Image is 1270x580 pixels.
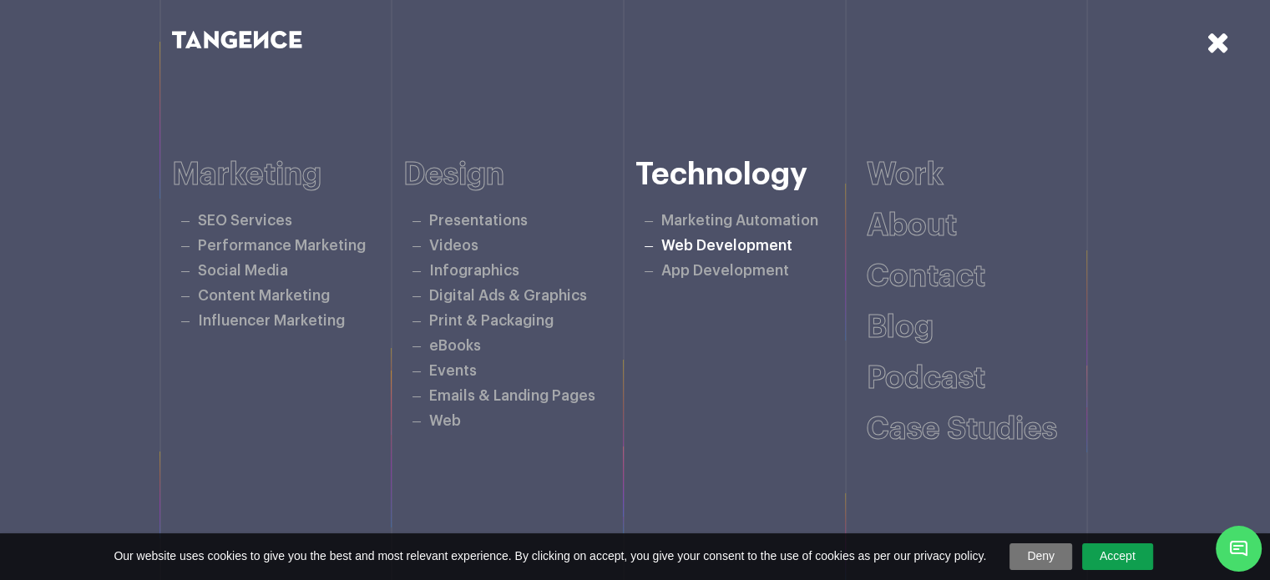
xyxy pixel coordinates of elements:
a: Presentations [429,214,528,228]
a: Infographics [429,264,519,278]
a: Deny [1009,543,1072,570]
a: Digital Ads & Graphics [429,289,587,303]
a: Emails & Landing Pages [429,389,595,403]
a: Podcast [867,363,985,394]
a: Influencer Marketing [198,314,345,328]
a: Content Marketing [198,289,330,303]
a: Web [429,414,461,428]
a: Events [429,364,477,378]
h6: Marketing [172,158,404,192]
a: App Development [661,264,789,278]
a: About [867,210,957,241]
a: Social Media [198,264,288,278]
a: Marketing Automation [661,214,818,228]
a: Performance Marketing [198,239,366,253]
a: Blog [867,312,934,343]
a: SEO Services [198,214,292,228]
a: eBooks [429,339,481,353]
span: Chat Widget [1216,526,1262,572]
a: Web Development [661,239,792,253]
a: Print & Packaging [429,314,554,328]
a: Work [867,159,944,190]
a: Accept [1082,543,1153,570]
h6: Technology [635,158,868,192]
a: Videos [429,239,478,253]
a: Contact [867,261,985,292]
span: Our website uses cookies to give you the best and most relevant experience. By clicking on accept... [114,548,986,565]
h6: Design [403,158,635,192]
a: Case studies [867,414,1057,445]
